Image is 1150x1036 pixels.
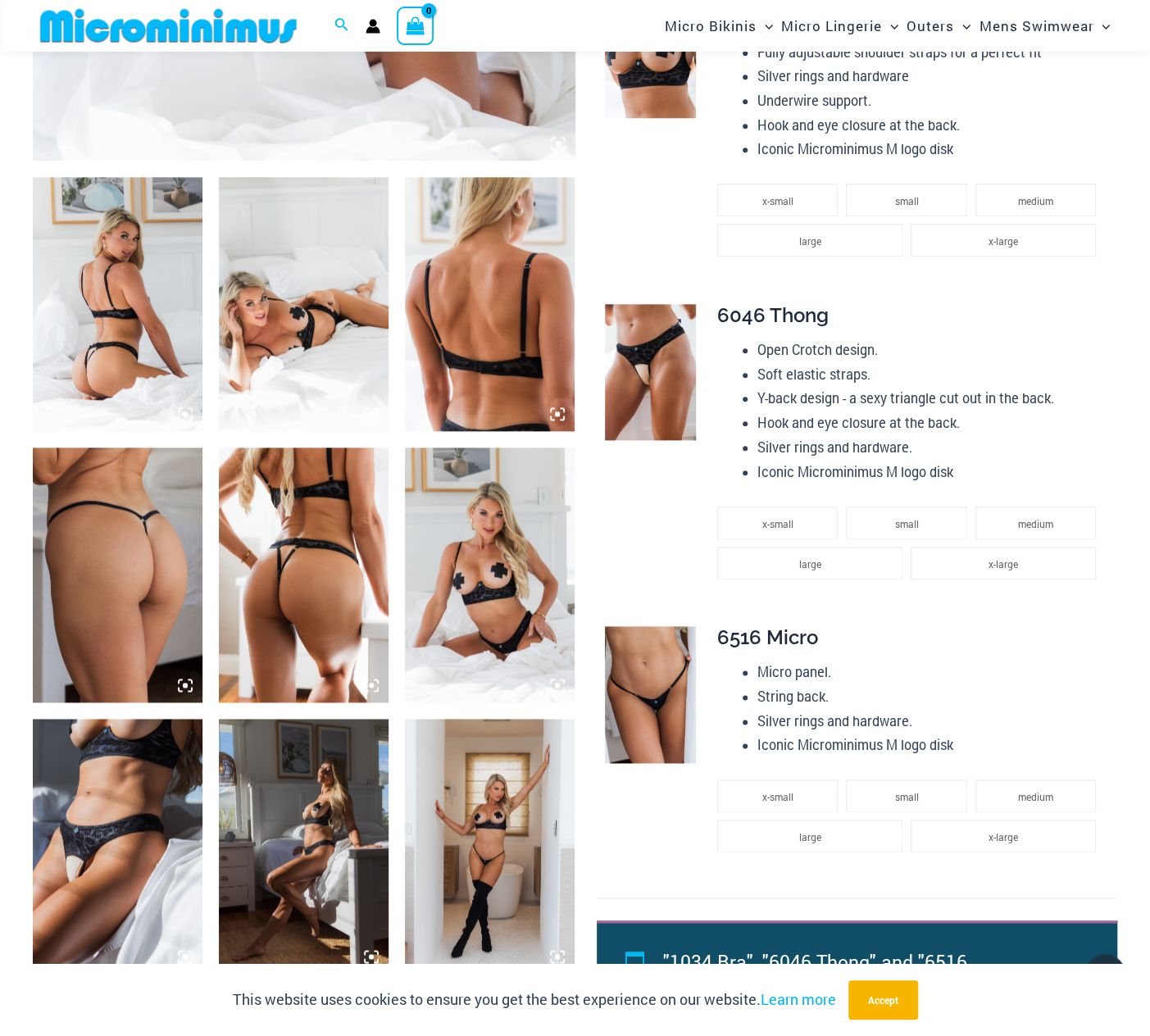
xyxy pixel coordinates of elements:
span: x-large [989,557,1018,570]
li: Iconic Microminimus M logo disk [757,460,1104,484]
img: Nights Fall Silver Leopard 1036 Bra 6046 Thong [405,448,575,702]
button: Accept [848,980,918,1020]
span: x-large [989,234,1018,248]
span: Menu Toggle [757,5,773,47]
li: x-large [911,820,1096,852]
li: x-small [717,184,838,216]
li: Silver rings and hardware [757,64,1104,89]
span: medium [1018,517,1053,530]
p: This website uses cookies to ensure you get the best experience on our website. [233,988,836,1012]
span: x-small [762,517,793,530]
img: Nights Fall Silver Leopard 1036 Bra 6046 Thong [33,719,202,974]
span: large [798,830,820,843]
img: MM SHOP LOGO FLAT [34,7,303,44]
span: Micro Lingerie [781,5,882,47]
li: Fully adjustable shoulder straps for a perfect fit [757,40,1104,65]
img: Nights Fall Silver Leopard 1036 Bra [405,177,575,432]
span: Micro Bikinis [665,5,757,47]
li: Y-back design - a sexy triangle cut out in the back. [757,386,1104,411]
img: Nights Fall Silver Leopard 1036 Bra 6046 Thong [219,719,389,974]
img: Nights Fall Silver Leopard 1036 Bra 6046 Thong [33,177,202,432]
li: large [717,820,902,852]
span: x-small [762,790,793,803]
li: Silver rings and hardware. [757,709,1104,734]
li: Silver rings and hardware. [757,435,1104,460]
span: Outers [907,5,954,47]
li: Soft elastic straps. [757,362,1104,387]
img: Nights Fall Silver Leopard 6516 Micro [605,626,696,762]
img: Nights Fall Silver Leopard 6516 Micro [33,448,202,702]
li: x-large [911,224,1096,257]
span: Mens Swimwear [979,5,1093,47]
li: x-small [717,779,838,812]
span: Menu Toggle [1093,5,1110,47]
img: Nights Fall Silver Leopard 1036 Bra 6046 Thong [219,177,389,432]
span: medium [1018,194,1053,207]
span: small [894,194,918,207]
li: small [846,779,966,812]
span: "1034 Bra", "6046 Thong" and "6516 Micro" [662,948,966,1011]
a: Account icon link [366,19,380,34]
li: Underwire support. [757,89,1104,113]
li: Hook and eye closure at the back. [757,113,1104,138]
span: Menu Toggle [882,5,898,47]
span: Menu Toggle [954,5,970,47]
li: → [662,942,1080,1017]
li: large [717,224,902,257]
span: small [894,517,918,530]
span: 6516 Micro [717,625,818,649]
li: x-small [717,507,838,539]
li: medium [975,779,1096,812]
li: x-large [911,547,1096,579]
li: Hook and eye closure at the back. [757,411,1104,435]
a: Search icon link [334,16,349,37]
a: Micro LingerieMenu ToggleMenu Toggle [777,5,902,47]
a: Micro BikinisMenu ToggleMenu Toggle [661,5,777,47]
a: Mens SwimwearMenu ToggleMenu Toggle [975,5,1114,47]
span: small [894,790,918,803]
li: Iconic Microminimus M logo disk [757,733,1104,757]
span: large [798,234,820,248]
span: x-large [989,830,1018,843]
a: View Shopping Cart, empty [397,7,434,44]
img: Nights Fall Silver Leopard 1036 Bra 6516 Micro [405,719,575,974]
li: String back. [757,684,1104,709]
span: x-small [762,194,793,207]
img: Nights Fall Silver Leopard 6046 Thong [605,304,696,440]
a: Learn more [761,989,836,1009]
li: medium [975,507,1096,539]
li: large [717,547,902,579]
img: Nights Fall Silver Leopard 1036 Bra 6046 Thong [219,448,389,702]
a: OutersMenu ToggleMenu Toggle [902,5,975,47]
li: Micro panel. [757,660,1104,684]
span: medium [1018,790,1053,803]
span: 6046 Thong [717,303,829,327]
span: large [798,557,820,570]
li: small [846,184,966,216]
li: Iconic Microminimus M logo disk [757,137,1104,161]
li: small [846,507,966,539]
li: Open Crotch design. [757,338,1104,362]
nav: Site Navigation [658,2,1117,49]
li: medium [975,184,1096,216]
